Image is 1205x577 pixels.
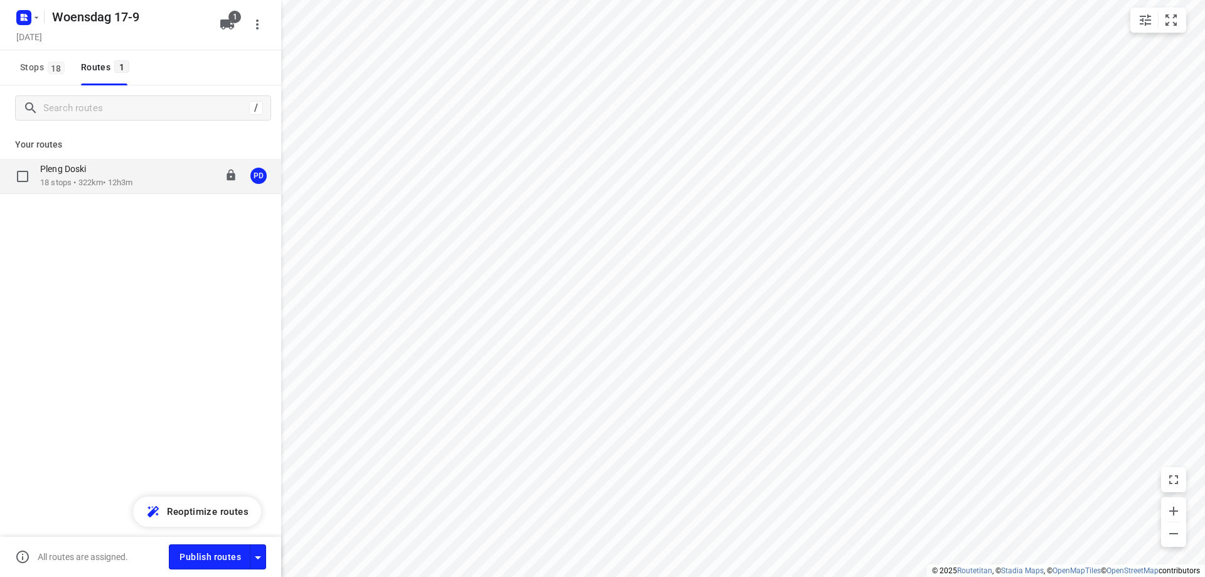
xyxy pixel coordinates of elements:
a: Stadia Maps [1001,566,1044,575]
button: 1 [215,12,240,37]
h5: Rename [47,7,210,27]
button: More [245,12,270,37]
div: small contained button group [1130,8,1186,33]
p: Your routes [15,138,266,151]
span: 18 [48,62,65,74]
span: Publish routes [179,549,241,565]
input: Search routes [43,99,249,118]
button: Publish routes [169,544,250,569]
p: All routes are assigned. [38,552,128,562]
div: / [249,101,263,115]
button: Lock route [225,169,237,183]
button: Reoptimize routes [133,497,261,527]
span: Select [10,164,35,189]
a: Routetitan [957,566,992,575]
button: PD [246,163,271,188]
span: Stops [20,60,68,75]
button: Fit zoom [1159,8,1184,33]
a: OpenMapTiles [1052,566,1101,575]
li: © 2025 , © , © © contributors [932,566,1200,575]
div: Routes [81,60,133,75]
a: OpenStreetMap [1106,566,1159,575]
span: 1 [228,11,241,23]
div: Driver app settings [250,549,265,564]
div: PD [250,168,267,184]
button: Map settings [1133,8,1158,33]
p: Pleng Doski [40,163,94,175]
h5: Project date [11,30,47,44]
span: Reoptimize routes [167,504,249,520]
p: 18 stops • 322km • 12h3m [40,177,132,189]
span: 1 [114,60,129,73]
